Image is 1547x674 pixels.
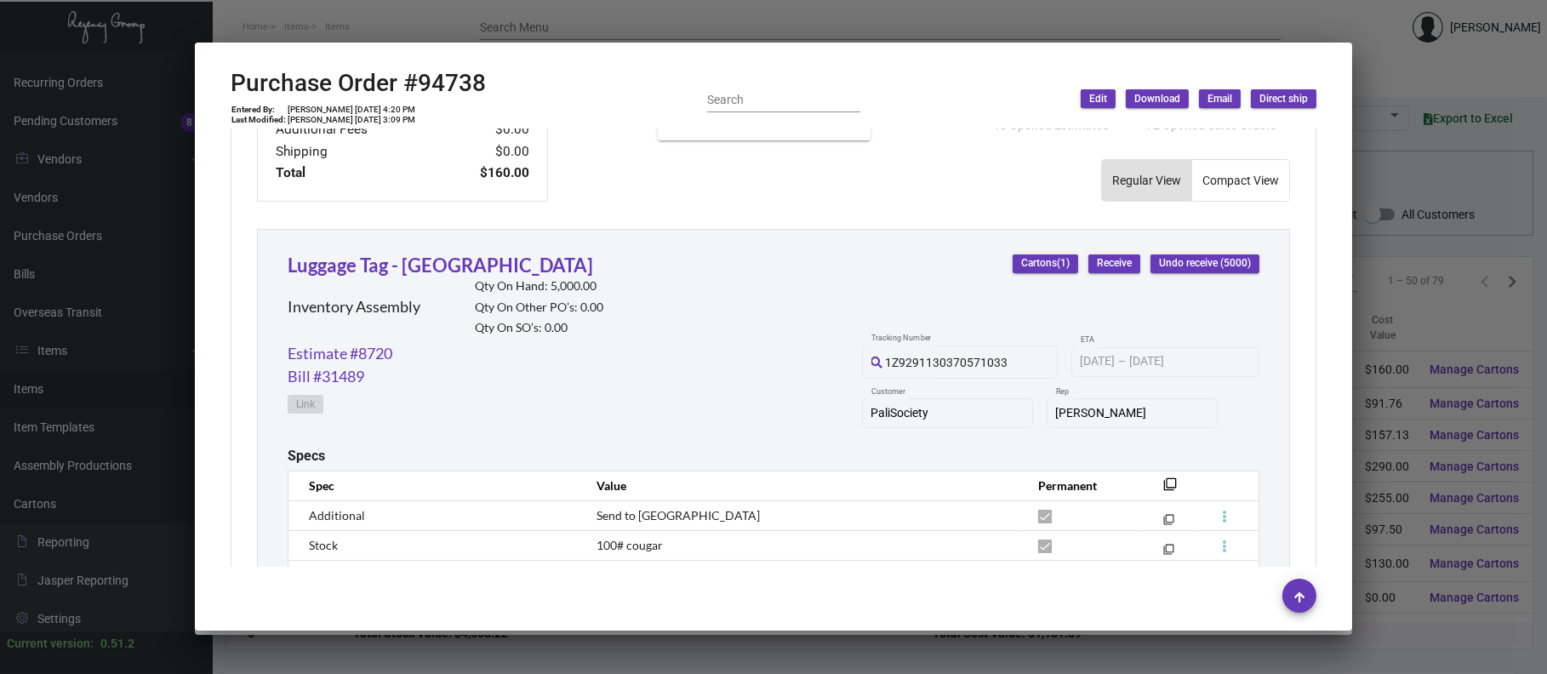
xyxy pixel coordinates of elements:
[1021,256,1070,271] span: Cartons
[1081,355,1116,368] input: Start date
[288,395,323,414] button: Link
[288,471,579,500] th: Spec
[1251,89,1316,108] button: Direct ship
[288,254,593,277] a: Luggage Tag - [GEOGRAPHIC_DATA]
[1021,471,1138,500] th: Permanent
[309,508,365,523] span: Additional
[1130,355,1212,368] input: End date
[275,119,440,140] td: Additional Fees
[1207,92,1232,106] span: Email
[993,118,1109,132] span: 15 Opened Estimates
[100,635,134,653] div: 0.51.2
[1126,89,1189,108] button: Download
[440,141,530,163] td: $0.00
[475,321,603,335] h2: Qty On SO’s: 0.00
[1102,160,1191,201] button: Regular View
[1163,483,1177,496] mat-icon: filter_none
[1164,547,1175,558] mat-icon: filter_none
[288,342,392,365] a: Estimate #8720
[296,397,315,412] span: Link
[275,141,440,163] td: Shipping
[287,115,416,125] td: [PERSON_NAME] [DATE] 3:09 PM
[288,448,325,464] h2: Specs
[886,356,1008,369] span: 1Z9291130370571033
[1119,355,1127,368] span: –
[1088,254,1140,273] button: Receive
[1199,89,1241,108] button: Email
[309,538,338,552] span: Stock
[288,298,420,317] h2: Inventory Assembly
[475,279,603,294] h2: Qty On Hand: 5,000.00
[287,105,416,115] td: [PERSON_NAME] [DATE] 4:20 PM
[597,538,663,552] span: 100# cougar
[288,365,364,388] a: Bill #31489
[1146,118,1276,132] span: 72 Opened Sales Orders
[475,300,603,315] h2: Qty On Other PO’s: 0.00
[231,115,287,125] td: Last Modified:
[1097,256,1132,271] span: Receive
[597,508,760,523] span: Send to [GEOGRAPHIC_DATA]
[1164,517,1175,528] mat-icon: filter_none
[1057,258,1070,270] span: (1)
[1013,254,1078,273] button: Cartons(1)
[275,163,440,184] td: Total
[1259,92,1308,106] span: Direct ship
[231,69,486,98] h2: Purchase Order #94738
[231,105,287,115] td: Entered By:
[7,635,94,653] div: Current version:
[1192,160,1289,201] button: Compact View
[1159,256,1251,271] span: Undo receive (5000)
[440,119,530,140] td: $0.00
[1150,254,1259,273] button: Undo receive (5000)
[440,163,530,184] td: $160.00
[579,471,1021,500] th: Value
[1089,92,1107,106] span: Edit
[1134,92,1180,106] span: Download
[1081,89,1116,108] button: Edit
